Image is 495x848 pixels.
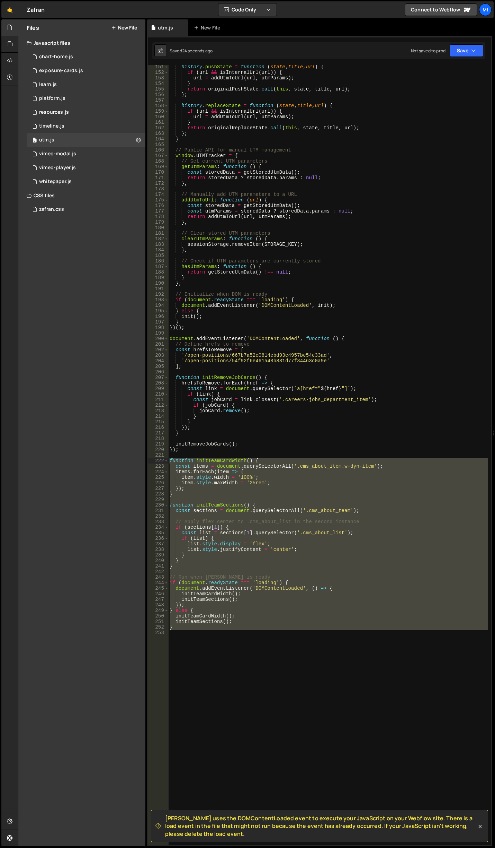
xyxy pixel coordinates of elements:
[148,330,169,336] div: 199
[148,419,169,425] div: 215
[411,48,445,54] div: Not saved to prod
[148,247,169,253] div: 184
[27,147,145,161] div: 15065/40153.js
[27,64,145,78] div: 15065/40173.js
[39,206,64,213] div: zafran.css
[148,86,169,92] div: 155
[27,175,145,189] div: 15065/40620.js
[148,236,169,242] div: 182
[148,430,169,436] div: 217
[165,814,477,838] span: [PERSON_NAME] uses the DOMContentLoaded event to execute your JavaScript on your Webflow site. Th...
[39,54,73,60] div: chart-home.js
[148,414,169,419] div: 214
[39,137,54,143] div: utm.js
[158,24,173,31] div: utm.js
[148,70,169,75] div: 152
[148,275,169,280] div: 189
[148,486,169,491] div: 227
[1,1,18,18] a: 🤙
[18,36,145,50] div: Javascript files
[148,192,169,197] div: 174
[479,3,492,16] a: Mi
[27,78,145,92] div: 15065/44383.js
[148,181,169,186] div: 172
[148,197,169,203] div: 175
[148,536,169,541] div: 236
[148,380,169,386] div: 208
[148,574,169,580] div: 243
[27,161,145,175] div: 15065/40248.js
[218,3,277,16] button: Code Only
[148,175,169,181] div: 171
[148,164,169,170] div: 169
[148,502,169,508] div: 230
[148,397,169,403] div: 211
[148,558,169,563] div: 240
[39,109,69,115] div: resources.js
[27,92,145,105] div: 15065/43858.js
[39,151,76,157] div: vimeo-modal.js
[148,563,169,569] div: 241
[148,97,169,103] div: 157
[148,452,169,458] div: 221
[39,68,83,74] div: exposure-cards.js
[148,375,169,380] div: 207
[148,219,169,225] div: 179
[148,403,169,408] div: 212
[148,513,169,519] div: 232
[148,292,169,297] div: 192
[148,314,169,319] div: 196
[148,497,169,502] div: 229
[27,6,45,14] div: Zafran
[148,103,169,109] div: 158
[111,25,137,31] button: New File
[148,341,169,347] div: 201
[148,325,169,330] div: 198
[148,264,169,269] div: 187
[148,469,169,475] div: 224
[148,303,169,308] div: 194
[39,123,64,129] div: timeline.js
[148,170,169,175] div: 170
[148,364,169,369] div: 205
[148,491,169,497] div: 228
[148,208,169,214] div: 177
[148,147,169,153] div: 166
[148,153,169,158] div: 167
[148,441,169,447] div: 219
[194,24,223,31] div: New File
[27,202,145,216] div: 15065/44720.css
[148,158,169,164] div: 168
[148,280,169,286] div: 190
[39,179,72,185] div: whitepaper.js
[148,109,169,114] div: 159
[148,142,169,147] div: 165
[148,225,169,231] div: 180
[148,436,169,441] div: 218
[148,64,169,70] div: 151
[148,519,169,525] div: 233
[148,475,169,480] div: 225
[148,541,169,547] div: 237
[27,24,39,32] h2: Files
[148,530,169,536] div: 235
[148,458,169,464] div: 222
[18,189,145,202] div: CSS files
[148,408,169,414] div: 213
[148,92,169,97] div: 156
[148,358,169,364] div: 204
[405,3,477,16] a: Connect to Webflow
[148,231,169,236] div: 181
[148,186,169,192] div: 173
[148,586,169,591] div: 245
[148,75,169,81] div: 153
[148,508,169,513] div: 231
[148,253,169,258] div: 185
[148,619,169,624] div: 251
[148,391,169,397] div: 210
[148,131,169,136] div: 163
[148,369,169,375] div: 206
[39,165,76,171] div: vimeo-player.js
[27,50,145,64] div: 15065/40332.js
[148,624,169,630] div: 252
